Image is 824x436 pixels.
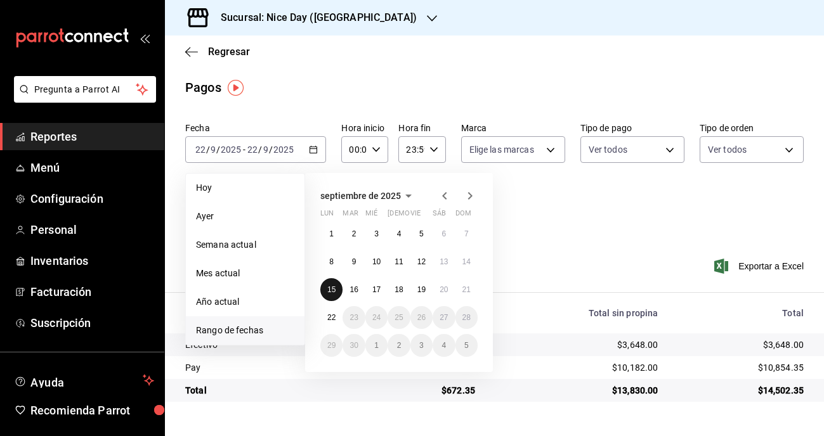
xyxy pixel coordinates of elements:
[343,222,365,245] button: 2 de septiembre de 2025
[273,144,294,155] input: ----
[433,306,455,329] button: 27 de septiembre de 2025
[708,143,747,156] span: Ver todos
[185,124,326,132] label: Fecha
[14,76,156,103] button: Pregunta a Parrot AI
[410,250,433,273] button: 12 de septiembre de 2025
[320,209,334,222] abbr: lunes
[455,278,478,301] button: 21 de septiembre de 2025
[678,361,804,374] div: $10,854.35
[440,257,448,266] abbr: 13 de septiembre de 2025
[30,314,154,331] span: Suscripción
[495,361,658,374] div: $10,182.00
[433,209,446,222] abbr: sábado
[263,144,269,155] input: --
[397,229,402,238] abbr: 4 de septiembre de 2025
[410,306,433,329] button: 26 de septiembre de 2025
[208,46,250,58] span: Regresar
[372,313,381,322] abbr: 24 de septiembre de 2025
[343,334,365,357] button: 30 de septiembre de 2025
[372,285,381,294] abbr: 17 de septiembre de 2025
[341,124,388,132] label: Hora inicio
[365,222,388,245] button: 3 de septiembre de 2025
[441,229,446,238] abbr: 6 de septiembre de 2025
[320,334,343,357] button: 29 de septiembre de 2025
[30,252,154,269] span: Inventarios
[495,384,658,397] div: $13,830.00
[455,222,478,245] button: 7 de septiembre de 2025
[388,334,410,357] button: 2 de octubre de 2025
[388,222,410,245] button: 4 de septiembre de 2025
[374,341,379,350] abbr: 1 de octubre de 2025
[388,306,410,329] button: 25 de septiembre de 2025
[247,144,258,155] input: --
[196,267,294,280] span: Mes actual
[210,144,216,155] input: --
[350,285,358,294] abbr: 16 de septiembre de 2025
[410,222,433,245] button: 5 de septiembre de 2025
[185,78,221,97] div: Pagos
[343,250,365,273] button: 9 de septiembre de 2025
[196,210,294,223] span: Ayer
[395,313,403,322] abbr: 25 de septiembre de 2025
[372,257,381,266] abbr: 10 de septiembre de 2025
[196,238,294,252] span: Semana actual
[469,143,534,156] span: Elige las marcas
[419,341,424,350] abbr: 3 de octubre de 2025
[717,259,804,274] button: Exportar a Excel
[228,80,244,96] button: Tooltip marker
[455,334,478,357] button: 5 de octubre de 2025
[455,306,478,329] button: 28 de septiembre de 2025
[410,209,421,222] abbr: viernes
[589,143,627,156] span: Ver todos
[455,209,471,222] abbr: domingo
[440,285,448,294] abbr: 20 de septiembre de 2025
[343,278,365,301] button: 16 de septiembre de 2025
[30,190,154,207] span: Configuración
[388,250,410,273] button: 11 de septiembre de 2025
[343,306,365,329] button: 23 de septiembre de 2025
[30,283,154,300] span: Facturación
[464,341,469,350] abbr: 5 de octubre de 2025
[196,324,294,337] span: Rango de fechas
[433,278,455,301] button: 20 de septiembre de 2025
[580,124,684,132] label: Tipo de pago
[462,313,471,322] abbr: 28 de septiembre de 2025
[365,306,388,329] button: 24 de septiembre de 2025
[352,229,356,238] abbr: 2 de septiembre de 2025
[196,295,294,309] span: Año actual
[365,278,388,301] button: 17 de septiembre de 2025
[495,338,658,351] div: $3,648.00
[327,341,336,350] abbr: 29 de septiembre de 2025
[700,124,804,132] label: Tipo de orden
[327,285,336,294] abbr: 15 de septiembre de 2025
[433,222,455,245] button: 6 de septiembre de 2025
[320,306,343,329] button: 22 de septiembre de 2025
[350,341,358,350] abbr: 30 de septiembre de 2025
[433,334,455,357] button: 4 de octubre de 2025
[196,181,294,195] span: Hoy
[417,257,426,266] abbr: 12 de septiembre de 2025
[320,188,416,203] button: septiembre de 2025
[365,209,377,222] abbr: miércoles
[397,341,402,350] abbr: 2 de octubre de 2025
[206,144,210,155] span: /
[441,341,446,350] abbr: 4 de octubre de 2025
[320,278,343,301] button: 15 de septiembre de 2025
[462,285,471,294] abbr: 21 de septiembre de 2025
[419,229,424,238] abbr: 5 de septiembre de 2025
[410,278,433,301] button: 19 de septiembre de 2025
[30,221,154,238] span: Personal
[30,159,154,176] span: Menú
[455,250,478,273] button: 14 de septiembre de 2025
[329,229,334,238] abbr: 1 de septiembre de 2025
[398,124,445,132] label: Hora fin
[395,257,403,266] abbr: 11 de septiembre de 2025
[352,257,356,266] abbr: 9 de septiembre de 2025
[464,229,469,238] abbr: 7 de septiembre de 2025
[30,128,154,145] span: Reportes
[329,257,334,266] abbr: 8 de septiembre de 2025
[320,222,343,245] button: 1 de septiembre de 2025
[388,209,462,222] abbr: jueves
[350,313,358,322] abbr: 23 de septiembre de 2025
